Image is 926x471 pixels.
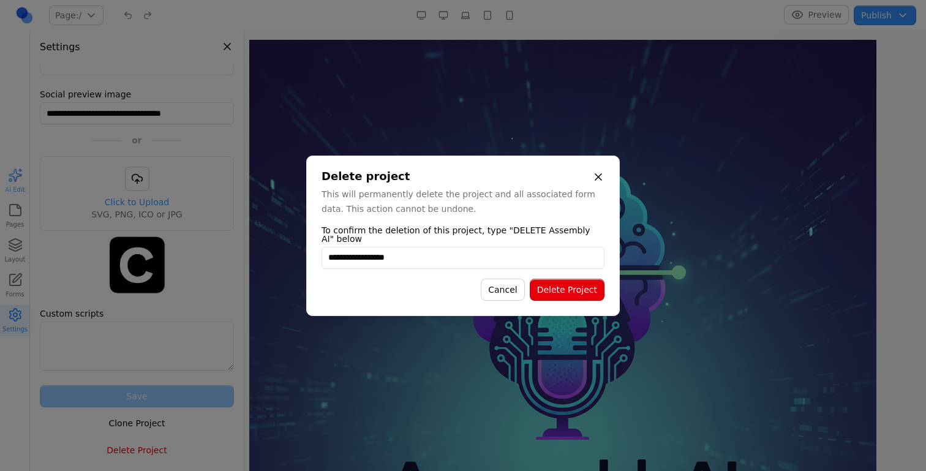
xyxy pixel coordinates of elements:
span: This will permanently delete the project and all associated form data. This action cannot be undone. [322,189,595,214]
button: Delete Project [530,279,604,301]
h1: Delete project [322,171,604,182]
button: Close [587,166,609,188]
label: To confirm the deletion of this project, type "DELETE Assembly AI" below [322,226,604,243]
button: Cancel [481,279,524,301]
